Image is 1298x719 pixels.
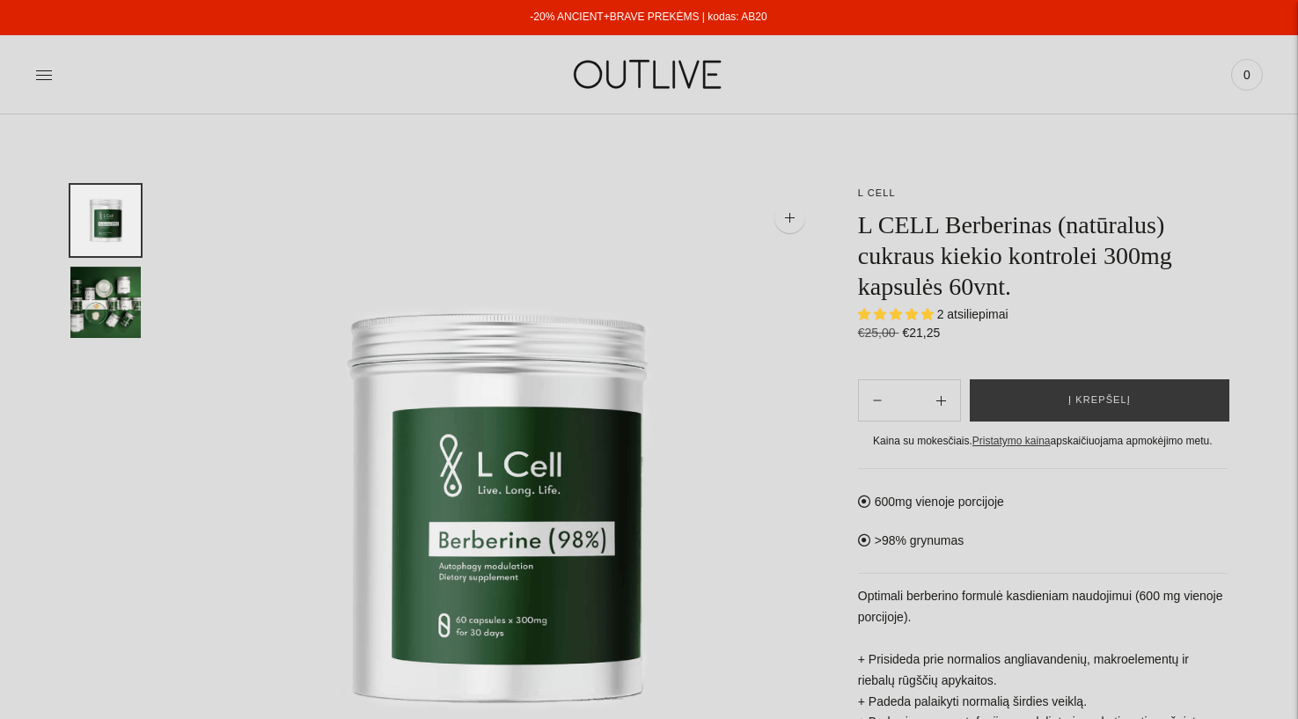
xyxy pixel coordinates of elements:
a: L CELL [858,187,896,198]
button: Translation missing: en.general.accessibility.image_thumbail [70,185,141,256]
a: 0 [1231,55,1263,94]
span: 5.00 stars [858,307,937,321]
span: 0 [1235,62,1259,87]
a: Pristatymo kaina [972,435,1051,447]
span: 2 atsiliepimai [937,307,1008,321]
span: €21,25 [902,326,940,340]
button: Add product quantity [859,379,896,422]
h1: L CELL Berberinas (natūralus) cukraus kiekio kontrolei 300mg kapsulės 60vnt. [858,209,1228,302]
div: Kaina su mokesčiais. apskaičiuojama apmokėjimo metu. [858,432,1228,451]
a: -20% ANCIENT+BRAVE PREKĖMS | kodas: AB20 [530,11,766,23]
img: OUTLIVE [539,44,759,105]
s: €25,00 [858,326,899,340]
button: Į krepšelį [970,379,1229,422]
input: Product quantity [896,388,922,414]
span: Į krepšelį [1068,392,1131,409]
button: Subtract product quantity [922,379,960,422]
button: Translation missing: en.general.accessibility.image_thumbail [70,267,141,338]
